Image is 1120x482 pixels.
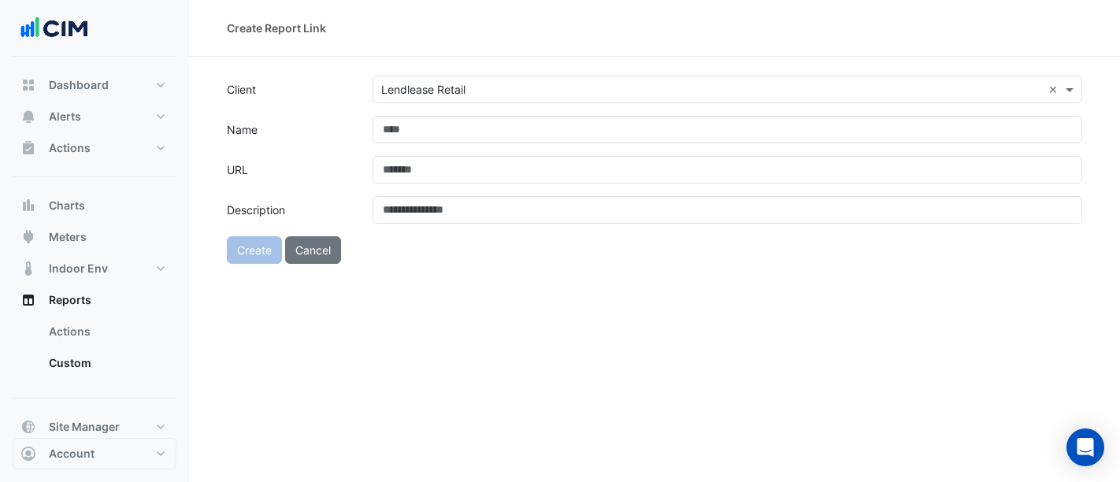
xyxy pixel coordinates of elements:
[49,419,120,435] span: Site Manager
[49,229,87,245] span: Meters
[13,438,176,469] button: Account
[20,109,36,124] app-icon: Alerts
[36,316,176,347] a: Actions
[19,13,90,44] img: Company Logo
[285,236,341,264] button: Cancel
[49,109,81,124] span: Alerts
[13,101,176,132] button: Alerts
[49,77,109,93] span: Dashboard
[49,261,108,276] span: Indoor Env
[20,198,36,213] app-icon: Charts
[13,316,176,385] div: Reports
[13,221,176,253] button: Meters
[20,292,36,308] app-icon: Reports
[217,116,363,143] label: Name
[217,76,363,103] label: Client
[20,140,36,156] app-icon: Actions
[20,77,36,93] app-icon: Dashboard
[217,156,363,184] label: URL
[227,20,326,36] div: Create Report Link
[13,284,176,316] button: Reports
[49,446,95,462] span: Account
[13,69,176,101] button: Dashboard
[217,196,363,224] label: Description
[49,140,91,156] span: Actions
[1048,81,1062,98] span: Clear
[20,419,36,435] app-icon: Site Manager
[49,292,91,308] span: Reports
[1066,428,1104,466] div: Open Intercom Messenger
[49,198,85,213] span: Charts
[20,261,36,276] app-icon: Indoor Env
[13,132,176,164] button: Actions
[13,190,176,221] button: Charts
[13,253,176,284] button: Indoor Env
[13,411,176,443] button: Site Manager
[36,347,176,379] a: Custom
[20,229,36,245] app-icon: Meters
